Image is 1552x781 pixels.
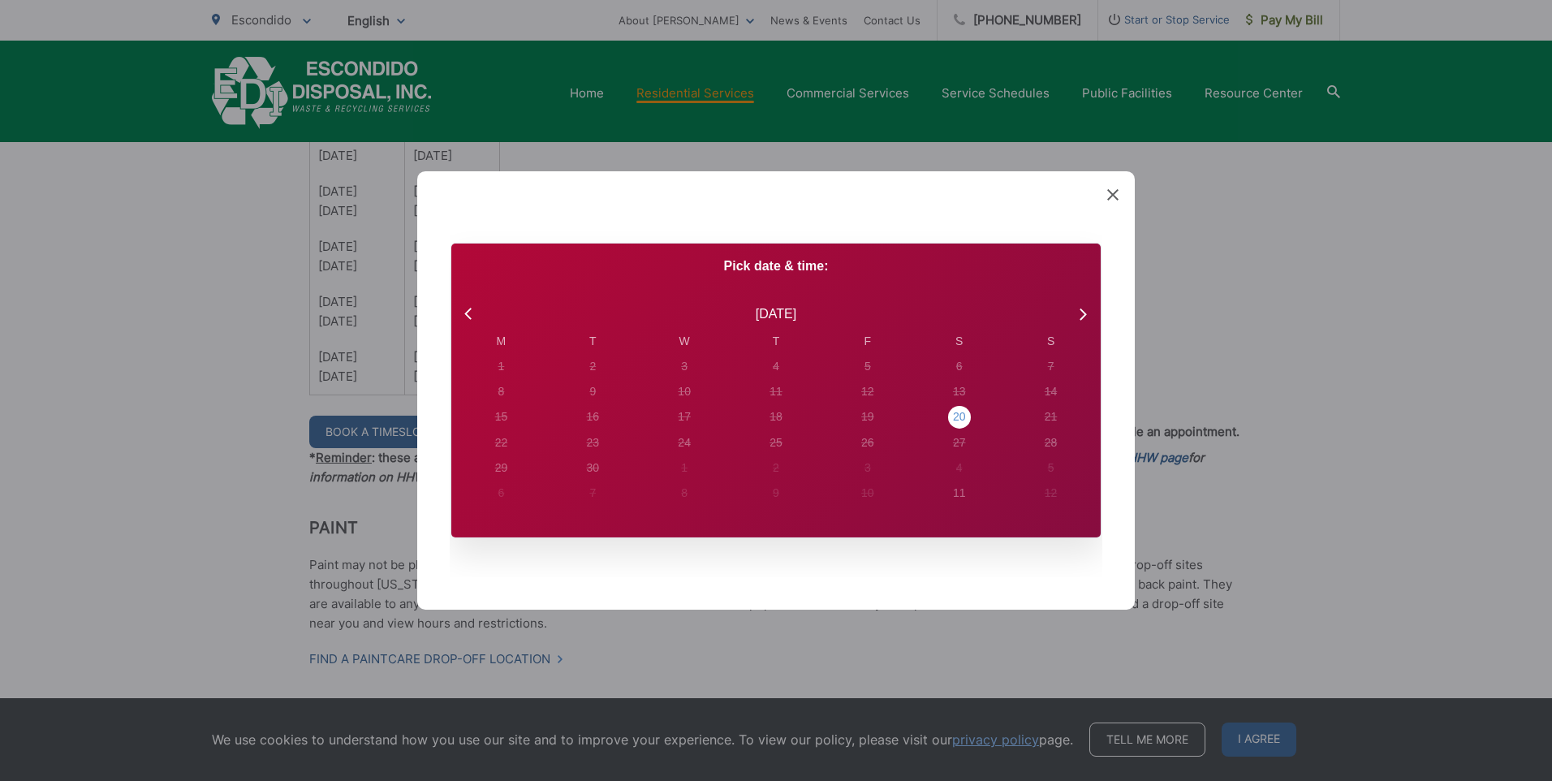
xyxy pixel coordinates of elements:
[956,460,963,477] div: 4
[589,358,596,375] div: 2
[770,383,782,400] div: 11
[756,304,796,324] div: [DATE]
[678,408,691,425] div: 17
[861,408,874,425] div: 19
[770,434,782,451] div: 25
[586,460,599,477] div: 30
[861,485,874,502] div: 10
[953,383,966,400] div: 13
[681,358,688,375] div: 3
[589,383,596,400] div: 9
[498,485,505,502] div: 6
[861,434,874,451] div: 26
[770,408,782,425] div: 18
[821,333,913,350] div: F
[495,434,508,451] div: 22
[547,333,639,350] div: T
[681,485,688,502] div: 8
[678,383,691,400] div: 10
[495,408,508,425] div: 15
[498,358,505,375] div: 1
[864,358,871,375] div: 5
[495,460,508,477] div: 29
[956,358,963,375] div: 6
[451,257,1101,276] p: Pick date & time:
[639,333,731,350] div: W
[498,383,505,400] div: 8
[1045,485,1058,502] div: 12
[1048,358,1054,375] div: 7
[586,408,599,425] div: 16
[1005,333,1097,350] div: S
[864,460,871,477] div: 3
[1045,434,1058,451] div: 28
[773,485,779,502] div: 9
[953,408,966,425] div: 20
[913,333,1005,350] div: S
[731,333,822,350] div: T
[861,383,874,400] div: 12
[1048,460,1054,477] div: 5
[455,333,547,350] div: M
[773,460,779,477] div: 2
[953,485,966,502] div: 11
[953,434,966,451] div: 27
[681,460,688,477] div: 1
[773,358,779,375] div: 4
[586,434,599,451] div: 23
[1045,408,1058,425] div: 21
[589,485,596,502] div: 7
[678,434,691,451] div: 24
[1045,383,1058,400] div: 14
